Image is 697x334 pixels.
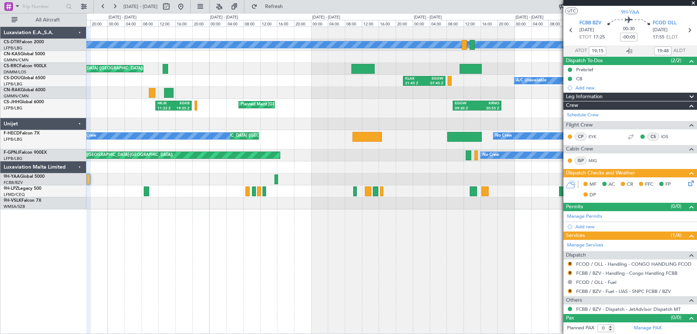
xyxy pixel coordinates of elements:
[576,288,671,294] a: FCBB / BZV - Fuel - UAS - SNPC FCBB / BZV
[4,131,40,136] a: F-HECDFalcon 7X
[430,20,447,27] div: 04:00
[654,47,672,55] input: --:--
[566,251,586,259] span: Dispatch
[497,20,514,27] div: 20:00
[590,181,596,188] span: MF
[4,100,19,104] span: CS-JHH
[593,34,605,41] span: 17:25
[4,174,45,179] a: 9H-YAAGlobal 5000
[294,20,311,27] div: 20:00
[4,174,20,179] span: 9H-YAA
[4,192,25,197] a: LFMD/CEQ
[4,81,23,87] a: LFPB/LBG
[575,224,693,230] div: Add new
[575,85,693,91] div: Add new
[566,145,593,153] span: Cabin Crew
[627,181,633,188] span: CR
[575,47,587,55] span: ATOT
[192,20,209,27] div: 20:00
[4,57,29,63] a: GMMN/CMN
[424,76,443,81] div: EGGW
[477,106,499,111] div: 20:55 Z
[568,271,572,275] button: R
[4,131,20,136] span: F-HECD
[567,242,603,249] a: Manage Services
[634,325,661,332] a: Manage PAX
[4,137,23,142] a: LFPB/LBG
[142,20,159,27] div: 08:00
[495,130,512,141] div: No Crew
[19,17,77,23] span: All Aircraft
[623,25,635,33] span: 00:30
[566,203,583,211] span: Permits
[4,76,45,80] a: CS-DOUGlobal 6500
[4,100,44,104] a: CS-JHHGlobal 6000
[4,204,25,209] a: WMSA/SZB
[4,180,23,185] a: FCBB/BZV
[567,325,594,332] label: Planned PAX
[241,99,355,110] div: Planned Maint [GEOGRAPHIC_DATA] ([GEOGRAPHIC_DATA])
[4,45,23,51] a: LFPB/LBG
[575,157,587,165] div: ISP
[4,156,23,161] a: LFPB/LBG
[645,181,653,188] span: FFC
[4,64,46,68] a: CS-RRCFalcon 900LX
[175,20,192,27] div: 16:00
[345,20,362,27] div: 08:00
[579,34,591,41] span: ETOT
[209,20,226,27] div: 00:00
[4,93,29,99] a: GMMN/CMN
[481,20,498,27] div: 16:00
[589,47,606,55] input: --:--
[567,213,602,220] a: Manage Permits
[4,64,19,68] span: CS-RRC
[588,157,605,164] a: MIG
[4,52,20,56] span: CN-KAS
[405,76,424,81] div: KLAX
[277,20,294,27] div: 16:00
[259,4,289,9] span: Refresh
[4,150,19,155] span: F-GPNJ
[312,15,340,21] div: [DATE] - [DATE]
[665,181,671,188] span: FP
[379,20,396,27] div: 16:00
[424,81,443,86] div: 07:45 Z
[579,20,602,27] span: FCBB BZV
[566,314,574,322] span: Pax
[4,105,23,111] a: LFPB/LBG
[621,8,639,16] span: 9H-YAA
[4,40,44,44] a: CS-DTRFalcon 2000
[671,232,681,239] span: (1/4)
[661,133,677,140] a: IOS
[109,15,136,21] div: [DATE] - [DATE]
[671,57,681,64] span: (2/2)
[174,106,189,111] div: 19:55 Z
[673,47,685,55] span: ALDT
[566,232,585,240] span: Services
[455,101,477,106] div: EGGW
[653,20,677,27] span: FCOD OLL
[22,1,64,12] input: Trip Number
[447,20,464,27] div: 08:00
[464,20,481,27] div: 12:00
[4,88,21,92] span: CN-RAK
[8,14,79,26] button: All Aircraft
[90,20,107,27] div: 20:00
[568,262,572,266] button: R
[566,121,593,129] span: Flight Crew
[328,20,345,27] div: 04:00
[405,81,424,86] div: 21:45 Z
[4,69,26,75] a: DNMM/LOS
[575,133,587,141] div: CP
[515,15,543,21] div: [DATE] - [DATE]
[362,20,379,27] div: 12:00
[567,112,599,119] a: Schedule Crew
[158,101,174,106] div: HKJK
[516,75,546,86] div: A/C Unavailable
[608,181,615,188] span: AC
[482,150,499,161] div: No Crew
[4,76,21,80] span: CS-DOU
[210,15,238,21] div: [DATE] - [DATE]
[80,130,96,141] div: No Crew
[477,101,499,106] div: KRNO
